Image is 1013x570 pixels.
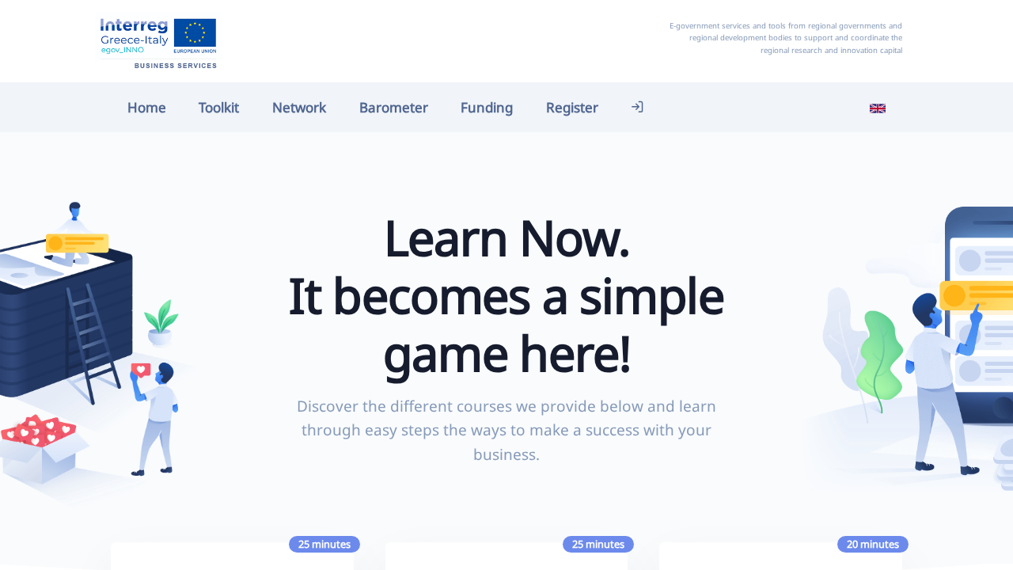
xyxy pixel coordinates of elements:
[837,536,909,553] span: 20 minutes
[343,90,445,124] a: Barometer
[289,536,360,553] span: 25 minutes
[444,90,529,124] a: Funding
[111,90,183,124] a: Home
[95,12,222,70] img: Home
[283,394,731,466] p: Discover the different courses we provide below and learn through easy steps the ways to make a s...
[183,90,256,124] a: Toolkit
[870,101,886,116] img: en_flag.svg
[529,90,615,124] a: Register
[283,208,731,382] h1: Learn Now. It becomes a simple game here!
[256,90,343,124] a: Network
[563,536,634,553] span: 25 minutes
